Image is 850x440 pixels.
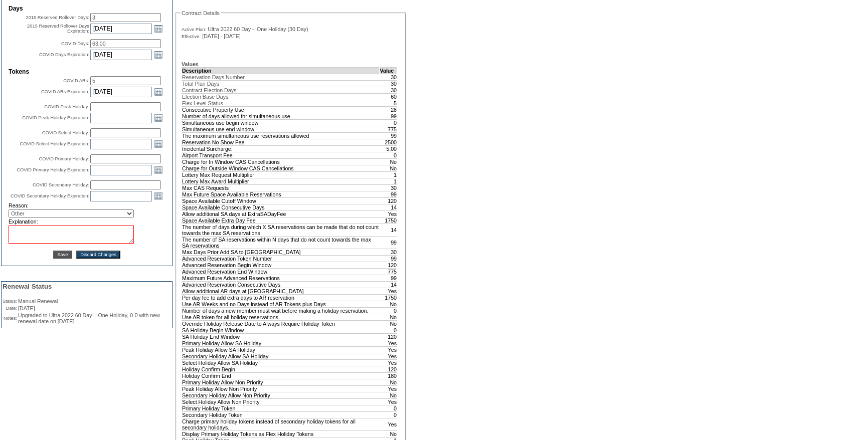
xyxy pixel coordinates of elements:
span: Renewal Status [3,283,52,290]
td: 60 [380,93,397,100]
a: Open the calendar popup. [153,86,164,97]
td: Value [380,67,397,74]
label: COVID Secondary Holiday Expiration: [11,193,89,198]
td: Incidental Surcharge. [182,145,380,152]
span: Contract Election Days [182,87,236,93]
td: Primary Holiday Token [182,405,380,411]
td: Advanced Reservation Consecutive Days [182,281,380,288]
span: Total Plan Days [182,81,219,87]
span: Ultra 2022 60 Day – One Holiday (30 Day) [208,26,308,32]
td: Yes [380,346,397,353]
td: 1750 [380,217,397,224]
td: 14 [380,224,397,236]
td: Yes [380,288,397,294]
td: Holiday Confirm Begin [182,366,380,372]
td: 5.00 [380,145,397,152]
span: [DATE] [18,305,35,311]
td: 120 [380,197,397,204]
td: 14 [380,204,397,210]
td: 99 [380,255,397,262]
td: Description [182,67,380,74]
td: 99 [380,132,397,139]
td: Space Available Consecutive Days [182,204,380,210]
label: COVID Days: [61,41,89,46]
a: Open the calendar popup. [153,138,164,149]
td: 0 [380,119,397,126]
td: No [380,158,397,165]
td: 0 [380,327,397,333]
label: COVID Primary Holiday Expiration: [17,167,89,172]
td: No [380,165,397,171]
td: Display Primary Holiday Tokens as Flex Holiday Tokens [182,430,380,437]
td: 99 [380,236,397,249]
td: 99 [380,191,397,197]
td: 0 [380,405,397,411]
button: Discard Changes [76,251,120,259]
td: Override Holiday Release Date to Always Require Holiday Token [182,320,380,327]
span: Manual Renewal [18,298,58,304]
td: Reservation No Show Fee [182,139,380,145]
td: Space Available Extra Day Fee [182,217,380,224]
td: 120 [380,262,397,268]
td: Primary Holiday Allow SA Holiday [182,340,380,346]
td: 1 [380,171,397,178]
td: No [380,320,397,327]
td: Lottery Max Request Multiplier [182,171,380,178]
label: 2015 Reserved Rollover Days: [26,15,89,20]
td: No [380,314,397,320]
a: Open the calendar popup. [153,23,164,34]
td: Secondary Holiday Allow Non Priority [182,392,380,398]
td: The number of days during which X SA reservations can be made that do not count towards the max S... [182,224,380,236]
td: Date: [3,305,17,311]
td: Advanced Reservation End Window [182,268,380,275]
td: 775 [380,126,397,132]
td: SA Holiday Begin Window [182,327,380,333]
td: No [380,430,397,437]
td: Select Holiday Allow SA Holiday [182,359,380,366]
td: Explanation: [9,218,165,225]
label: COVID Select Holiday Expiration: [20,141,89,146]
td: -5 [380,100,397,106]
td: 30 [380,74,397,80]
td: 99 [380,275,397,281]
td: Simultaneous use end window [182,126,380,132]
td: 0 [380,152,397,158]
label: COVID Select Holiday: [42,130,89,135]
td: Use AR token for all holiday reservations. [182,314,380,320]
a: Open the calendar popup. [153,112,164,123]
td: Secondary Holiday Token [182,411,380,418]
label: 2015 Reserved Rollover Days Expiration: [27,24,89,34]
td: Tokens [9,68,165,75]
td: Notes: [3,312,17,324]
span: [DATE] - [DATE] [202,33,241,39]
td: 30 [380,249,397,255]
span: Effective: [182,34,201,40]
span: Active Plan: [182,27,206,33]
td: Charge for In Window CAS Cancellations [182,158,380,165]
td: Max CAS Requests [182,184,380,191]
label: COVID Peak Holiday Expiration: [22,115,89,120]
td: Peak Holiday Allow SA Holiday [182,346,380,353]
td: Charge for Outside Window CAS Cancellations [182,165,380,171]
td: 30 [380,87,397,93]
td: Peak Holiday Allow Non Priority [182,385,380,392]
td: Yes [380,398,397,405]
td: Allow additional SA days at ExtraSADayFee [182,210,380,217]
td: Number of days a new member must wait before making a holiday reservation. [182,307,380,314]
label: COVID Peak Holiday: [44,104,89,109]
td: Status: [3,298,17,304]
span: Reservation Days Number [182,74,245,80]
td: 0 [380,307,397,314]
a: Open the calendar popup. [153,164,164,175]
td: 1750 [380,294,397,301]
td: SA Holiday End Window [182,333,380,340]
label: COVID Secondary Holiday: [33,182,89,187]
td: 0 [380,411,397,418]
td: Yes [380,359,397,366]
td: No [380,392,397,398]
input: Save [53,251,72,259]
b: Values [182,61,199,67]
td: Secondary Holiday Allow SA Holiday [182,353,380,359]
td: Yes [380,353,397,359]
td: Number of days allowed for simultaneous use [182,113,380,119]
